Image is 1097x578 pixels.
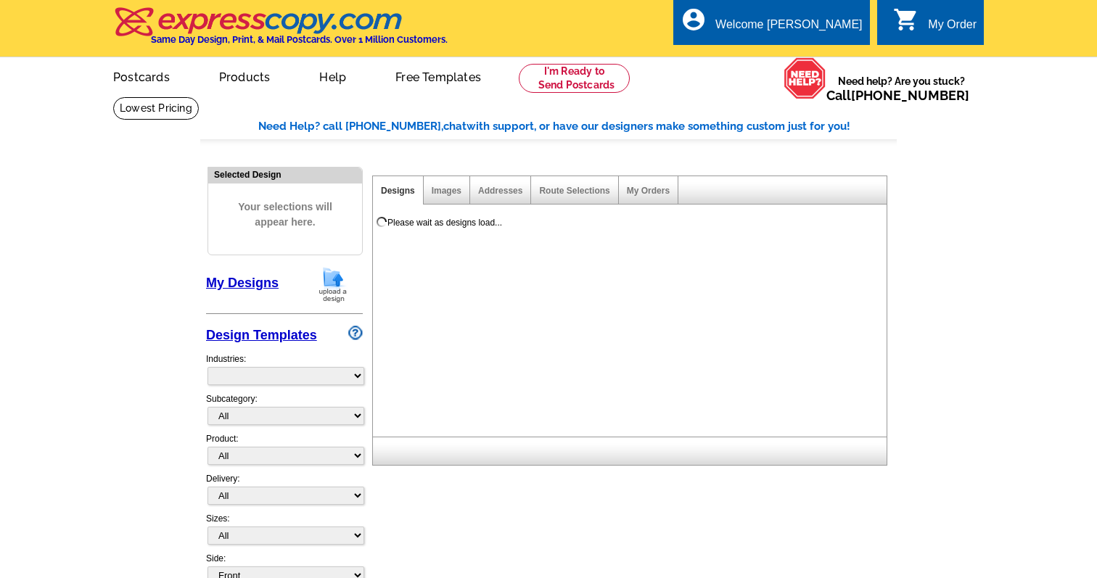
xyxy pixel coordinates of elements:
[387,216,502,229] div: Please wait as designs load...
[113,17,448,45] a: Same Day Design, Print, & Mail Postcards. Over 1 Million Customers.
[151,34,448,45] h4: Same Day Design, Print, & Mail Postcards. Over 1 Million Customers.
[539,186,609,196] a: Route Selections
[928,18,977,38] div: My Order
[314,266,352,303] img: upload-design
[372,59,504,93] a: Free Templates
[206,328,317,342] a: Design Templates
[681,7,707,33] i: account_circle
[478,186,522,196] a: Addresses
[826,88,969,103] span: Call
[206,432,363,472] div: Product:
[851,88,969,103] a: [PHONE_NUMBER]
[258,118,897,135] div: Need Help? call [PHONE_NUMBER], with support, or have our designers make something custom just fo...
[893,7,919,33] i: shopping_cart
[376,216,387,228] img: loading...
[206,472,363,512] div: Delivery:
[296,59,369,93] a: Help
[219,185,351,244] span: Your selections will appear here.
[90,59,193,93] a: Postcards
[432,186,461,196] a: Images
[381,186,415,196] a: Designs
[715,18,862,38] div: Welcome [PERSON_NAME]
[206,512,363,552] div: Sizes:
[627,186,670,196] a: My Orders
[893,16,977,34] a: shopping_cart My Order
[784,57,826,99] img: help
[348,326,363,340] img: design-wizard-help-icon.png
[206,276,279,290] a: My Designs
[206,392,363,432] div: Subcategory:
[196,59,294,93] a: Products
[206,345,363,392] div: Industries:
[826,74,977,103] span: Need help? Are you stuck?
[443,120,467,133] span: chat
[208,168,362,181] div: Selected Design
